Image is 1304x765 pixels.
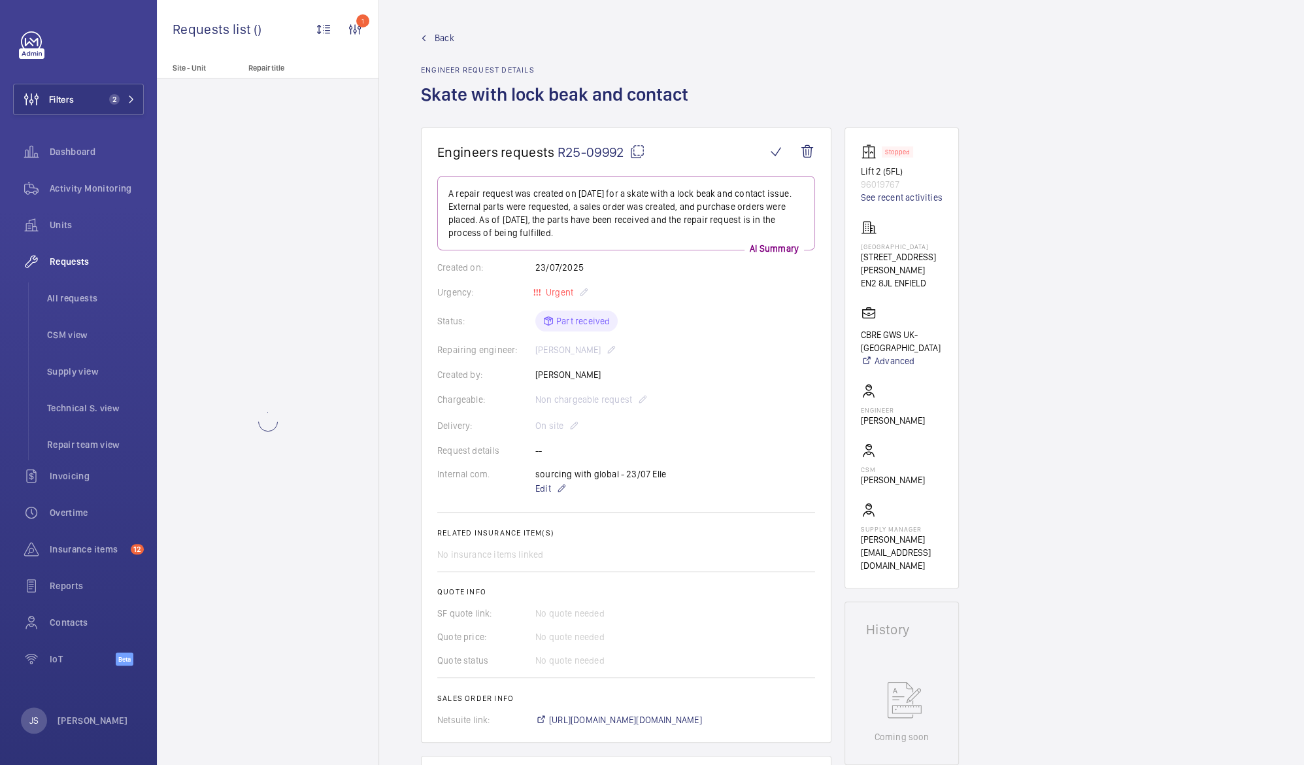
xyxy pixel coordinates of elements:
p: EN2 8JL ENFIELD [861,277,943,290]
span: Overtime [50,506,144,519]
span: Dashboard [50,145,144,158]
span: Requests [50,255,144,268]
p: Coming soon [874,730,929,743]
span: IoT [50,653,116,666]
h2: Related insurance item(s) [437,528,815,537]
span: Engineers requests [437,144,555,160]
h1: Skate with lock beak and contact [421,82,696,127]
span: Supply view [47,365,144,378]
span: R25-09992 [558,144,645,160]
span: 2 [109,94,120,105]
h2: Quote info [437,587,815,596]
p: Stopped [885,150,910,154]
span: Filters [49,93,74,106]
p: AI Summary [744,242,804,255]
p: [STREET_ADDRESS][PERSON_NAME] [861,250,943,277]
p: CSM [861,466,925,473]
a: [URL][DOMAIN_NAME][DOMAIN_NAME] [535,713,702,726]
h1: History [866,623,937,636]
p: [PERSON_NAME][EMAIL_ADDRESS][DOMAIN_NAME] [861,533,943,572]
span: Repair team view [47,438,144,451]
p: Lift 2 (5FL) [861,165,943,178]
p: [PERSON_NAME] [58,714,128,727]
p: [PERSON_NAME] [861,414,925,427]
button: Filters2 [13,84,144,115]
span: Reports [50,579,144,592]
span: Activity Monitoring [50,182,144,195]
span: Contacts [50,616,144,629]
p: [PERSON_NAME] [861,473,925,486]
p: 96019767 [861,178,943,191]
span: Insurance items [50,543,125,556]
span: Invoicing [50,469,144,483]
span: Edit [535,482,551,495]
p: A repair request was created on [DATE] for a skate with a lock beak and contact issue. External p... [448,187,804,239]
a: See recent activities [861,191,943,204]
p: Site - Unit [157,63,243,73]
span: Back [435,31,454,44]
p: Supply manager [861,525,943,533]
p: Repair title [248,63,335,73]
span: Requests list [173,21,254,37]
span: All requests [47,292,144,305]
p: JS [29,714,39,727]
p: Engineer [861,406,925,414]
span: Technical S. view [47,401,144,415]
span: Units [50,218,144,231]
span: Beta [116,653,133,666]
p: CBRE GWS UK- [GEOGRAPHIC_DATA] [861,328,943,354]
h2: Sales order info [437,694,815,703]
img: elevator.svg [861,144,882,160]
span: CSM view [47,328,144,341]
span: 12 [131,544,144,554]
h2: Engineer request details [421,65,696,75]
p: [GEOGRAPHIC_DATA] [861,243,943,250]
a: Advanced [861,354,943,367]
span: [URL][DOMAIN_NAME][DOMAIN_NAME] [549,713,702,726]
